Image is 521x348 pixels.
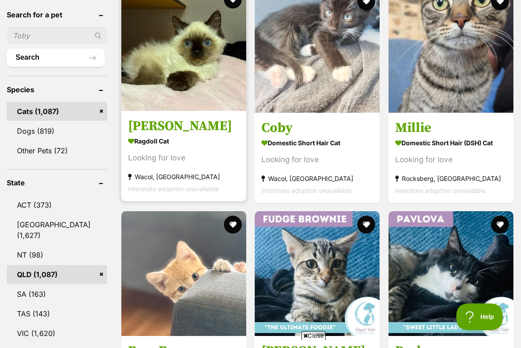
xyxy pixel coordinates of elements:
img: Bam Bam - Domestic Short Hair (DSH) Cat [121,211,246,336]
a: Coby Domestic Short Hair Cat Looking for love Wacol, [GEOGRAPHIC_DATA] Interstate adoption unavai... [255,112,380,203]
button: favourite [224,216,242,233]
input: Toby [7,27,107,44]
strong: Wacol, [GEOGRAPHIC_DATA] [261,172,373,184]
iframe: Help Scout Beacon - Open [456,303,503,330]
button: favourite [358,216,376,233]
div: Looking for love [395,153,507,165]
a: [GEOGRAPHIC_DATA] (1,627) [7,215,107,245]
strong: Ragdoll Cat [128,134,240,147]
a: SA (163) [7,285,107,303]
a: ACT (373) [7,196,107,214]
a: QLD (1,087) [7,265,107,284]
div: Looking for love [128,151,240,164]
a: Other Pets (72) [7,141,107,160]
header: State [7,179,107,187]
a: NT (98) [7,246,107,264]
a: Cats (1,087) [7,102,107,121]
a: TAS (143) [7,304,107,323]
strong: Rocksberg, [GEOGRAPHIC_DATA] [395,172,507,184]
h3: Coby [261,119,373,136]
span: Interstate adoption unavailable [395,186,486,194]
img: Fudge Brownie - Siamese Cat [255,211,380,336]
a: Dogs (819) [7,122,107,140]
strong: Wacol, [GEOGRAPHIC_DATA] [128,170,240,182]
strong: Domestic Short Hair Cat [261,136,373,149]
a: [PERSON_NAME] Ragdoll Cat Looking for love Wacol, [GEOGRAPHIC_DATA] Interstate adoption unavailable [121,111,246,201]
span: Interstate adoption unavailable [261,186,352,194]
button: Search [7,49,105,66]
h3: Millie [395,119,507,136]
span: Close [302,331,326,340]
strong: Domestic Short Hair (DSH) Cat [395,136,507,149]
img: Pavlova - Domestic Short Hair (DSH) Cat [389,211,513,336]
span: Interstate adoption unavailable [128,184,219,192]
div: Looking for love [261,153,373,165]
header: Species [7,86,107,94]
header: Search for a pet [7,11,107,19]
h3: [PERSON_NAME] [128,117,240,134]
button: favourite [491,216,509,233]
a: Millie Domestic Short Hair (DSH) Cat Looking for love Rocksberg, [GEOGRAPHIC_DATA] Interstate ado... [389,112,513,203]
a: VIC (1,620) [7,324,107,343]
